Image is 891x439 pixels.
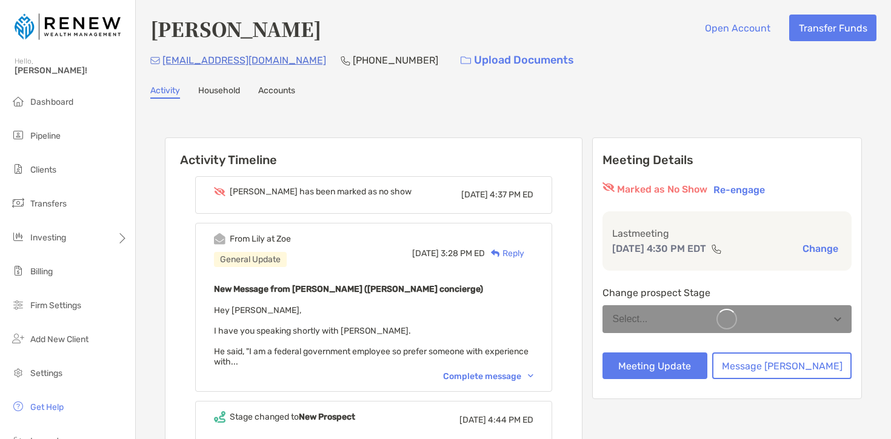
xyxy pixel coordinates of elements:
img: Event icon [214,187,225,196]
img: get-help icon [11,399,25,414]
button: Open Account [695,15,779,41]
h6: Activity Timeline [165,138,582,167]
span: Transfers [30,199,67,209]
img: investing icon [11,229,25,244]
button: Meeting Update [602,352,708,379]
img: button icon [461,56,471,65]
span: Investing [30,233,66,243]
span: [PERSON_NAME]! [15,65,128,76]
button: Re-engage [710,182,769,197]
span: Hey [PERSON_NAME], I have you speaking shortly with [PERSON_NAME]. He said, "I am a federal gover... [214,305,529,367]
span: 4:37 PM ED [490,190,533,200]
span: 4:44 PM ED [488,415,533,425]
img: communication type [711,244,722,254]
img: pipeline icon [11,128,25,142]
p: [PHONE_NUMBER] [353,53,438,68]
img: Chevron icon [528,374,533,378]
a: Activity [150,85,180,99]
div: Stage changed to [230,412,355,422]
div: Reply [485,247,524,260]
img: red eyr [602,182,615,192]
img: clients icon [11,162,25,176]
img: Event icon [214,233,225,245]
h4: [PERSON_NAME] [150,15,321,42]
a: Upload Documents [453,47,582,73]
img: Event icon [214,411,225,423]
img: Reply icon [491,249,500,257]
span: [DATE] [461,190,488,200]
div: [PERSON_NAME] has been marked as no show [230,186,412,197]
img: Phone Icon [341,56,350,65]
img: transfers icon [11,196,25,210]
div: From Lily at Zoe [230,234,291,244]
div: General Update [214,252,287,267]
div: Complete message [443,371,533,381]
img: dashboard icon [11,94,25,108]
span: 3:28 PM ED [441,248,485,259]
img: add_new_client icon [11,331,25,346]
span: [DATE] [412,248,439,259]
span: Billing [30,266,53,277]
span: Get Help [30,402,64,412]
a: Household [198,85,240,99]
img: Zoe Logo [15,5,121,48]
p: [EMAIL_ADDRESS][DOMAIN_NAME] [162,53,326,68]
b: New Message from [PERSON_NAME] ([PERSON_NAME] concierge) [214,284,483,294]
span: Clients [30,165,56,175]
button: Transfer Funds [789,15,876,41]
img: settings icon [11,365,25,380]
img: billing icon [11,263,25,278]
b: New Prospect [299,412,355,422]
span: [DATE] [459,415,486,425]
button: Message [PERSON_NAME] [712,352,852,379]
p: Marked as No Show [617,182,707,197]
span: Dashboard [30,97,73,107]
img: Email Icon [150,57,160,64]
p: Last meeting [612,226,843,241]
p: Meeting Details [602,153,852,168]
img: firm-settings icon [11,297,25,312]
span: Pipeline [30,131,61,141]
span: Settings [30,368,62,378]
p: Change prospect Stage [602,285,852,300]
span: Add New Client [30,334,88,345]
p: [DATE] 4:30 PM EDT [612,241,706,256]
span: Firm Settings [30,300,81,311]
a: Accounts [258,85,295,99]
button: Change [799,242,842,255]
